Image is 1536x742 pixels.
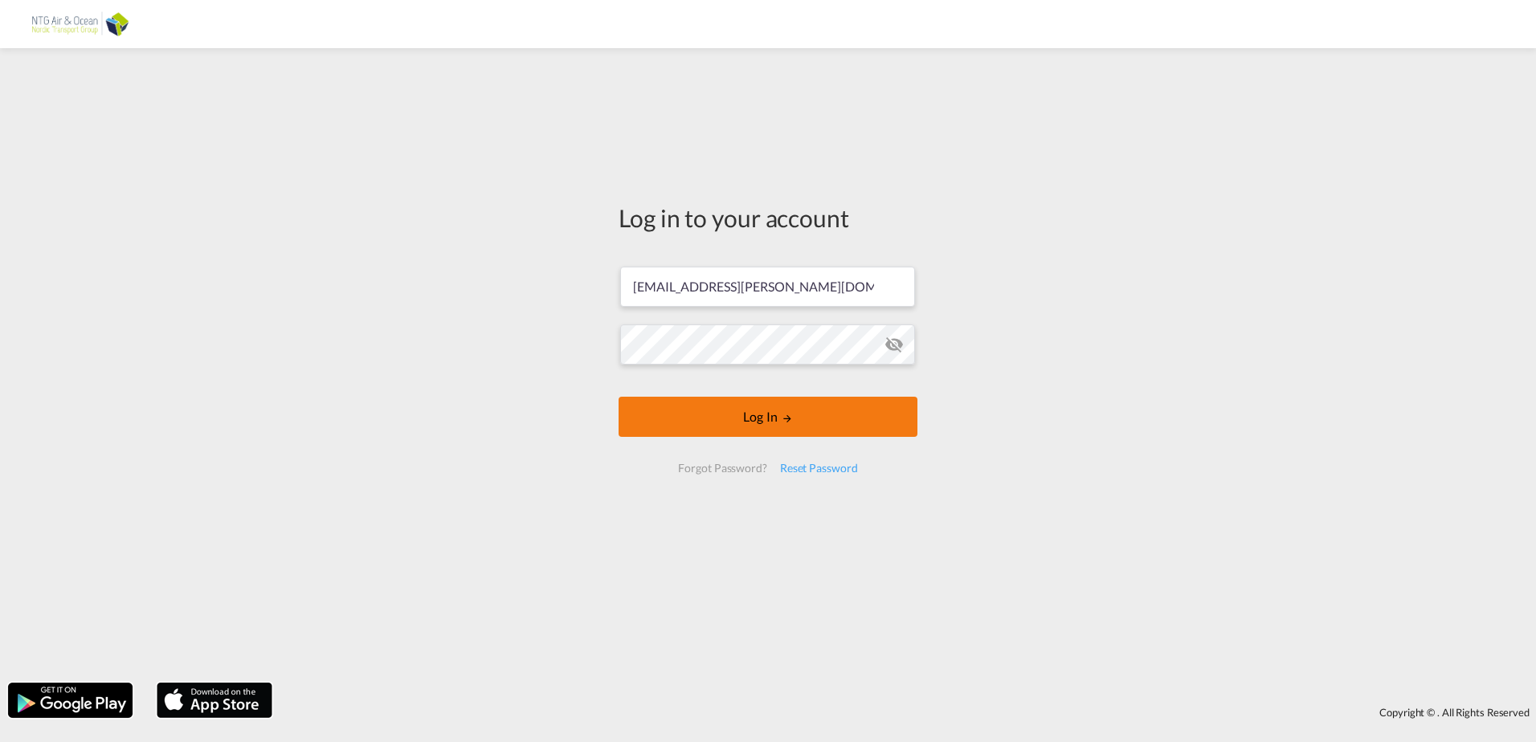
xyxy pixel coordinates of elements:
img: google.png [6,681,134,720]
md-icon: icon-eye-off [884,335,904,354]
div: Log in to your account [619,201,917,234]
input: Enter email/phone number [620,267,915,307]
div: Forgot Password? [672,454,773,483]
button: LOGIN [619,397,917,437]
div: Copyright © . All Rights Reserved [280,699,1536,726]
img: apple.png [155,681,274,720]
div: Reset Password [774,454,864,483]
img: 24501a20ab7611ecb8bce1a71c18ae17.png [24,6,133,43]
